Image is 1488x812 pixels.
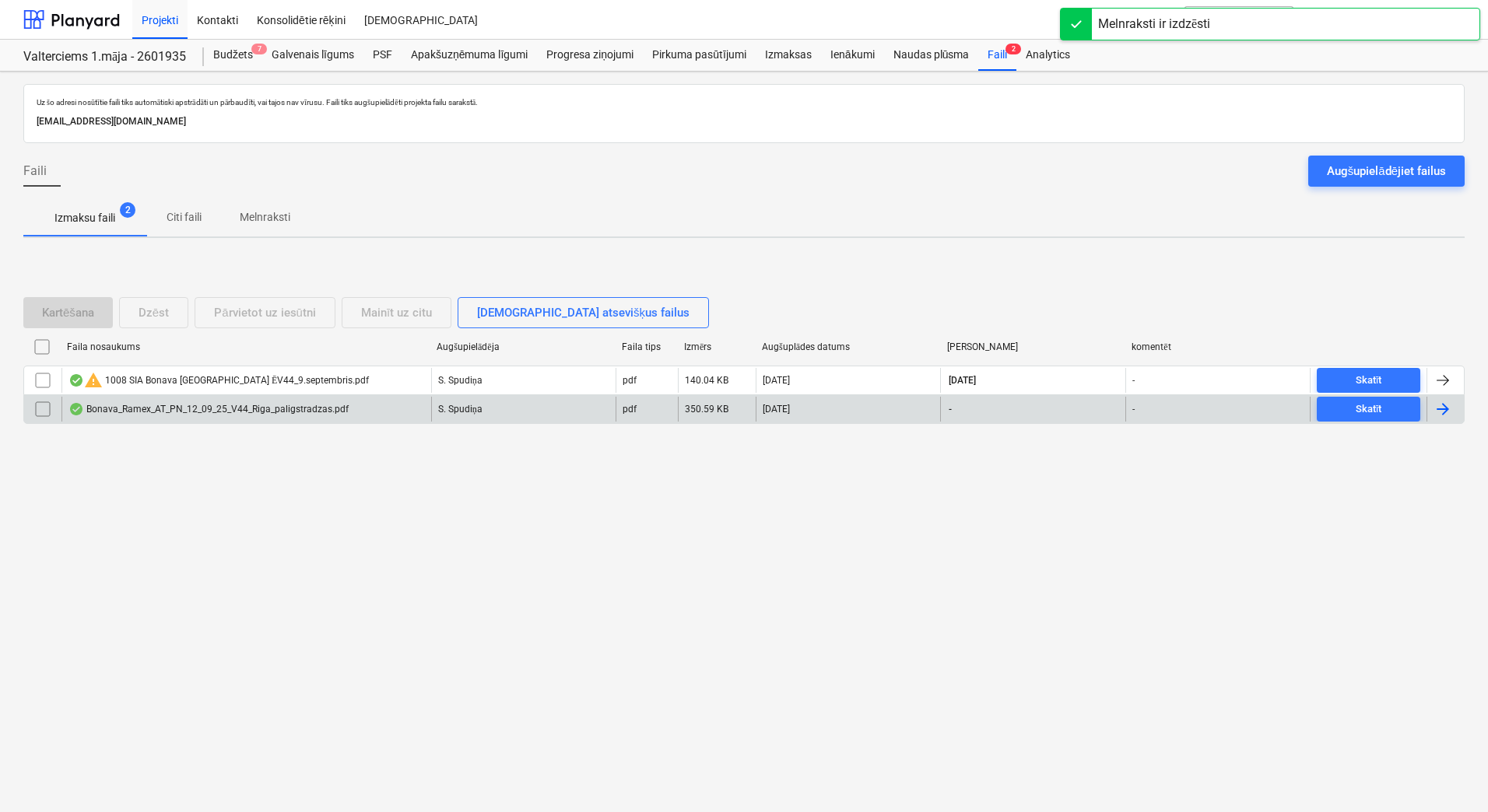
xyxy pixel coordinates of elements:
[204,40,262,71] div: Budžets
[1132,375,1135,386] div: -
[978,40,1016,71] div: Faili
[978,40,1016,71] a: Faili2
[68,403,84,415] div: OCR pabeigts
[1005,44,1021,54] span: 2
[1317,368,1420,393] button: Skatīt
[438,374,483,387] p: S. Spudiņa
[821,40,884,71] a: Ienākumi
[1016,40,1079,71] a: Analytics
[363,40,402,71] a: PSF
[240,209,290,226] p: Melnraksti
[402,40,537,71] a: Apakšuzņēmuma līgumi
[165,209,202,226] p: Citi faili
[1098,15,1210,33] div: Melnraksti ir izdzēsti
[763,375,790,386] div: [DATE]
[623,404,637,415] div: pdf
[67,341,424,352] div: Faila nosaukums
[37,114,1451,130] p: [EMAIL_ADDRESS][DOMAIN_NAME]
[763,404,790,415] div: [DATE]
[1410,737,1488,812] iframe: Chat Widget
[68,371,369,390] div: 1008 SIA Bonava [GEOGRAPHIC_DATA] ĒV44_9.septembris.pdf
[37,97,1451,107] p: Uz šo adresi nosūtītie faili tiks automātiski apstrādāti un pārbaudīti, vai tajos nav vīrusu. Fai...
[458,297,709,328] button: [DEMOGRAPHIC_DATA] atsevišķus failus
[685,375,728,386] div: 140.04 KB
[622,341,672,352] div: Faila tips
[1327,161,1446,181] div: Augšupielādējiet failus
[947,341,1120,352] div: [PERSON_NAME]
[1356,401,1382,418] div: Skatīt
[262,40,363,71] a: Galvenais līgums
[120,202,135,218] span: 2
[1308,156,1465,187] button: Augšupielādējiet failus
[1132,341,1304,353] div: komentēt
[947,403,953,416] span: -
[643,40,756,71] a: Pirkuma pasūtījumi
[477,303,690,323] div: [DEMOGRAPHIC_DATA] atsevišķus failus
[23,162,47,180] span: Faili
[623,375,637,386] div: pdf
[84,371,103,390] span: warning
[1317,397,1420,422] button: Skatīt
[762,341,935,353] div: Augšuplādes datums
[884,40,979,71] a: Naudas plūsma
[54,210,115,226] p: Izmaksu faili
[204,40,262,71] a: Budžets7
[23,49,185,65] div: Valterciems 1.māja - 2601935
[438,403,483,416] p: S. Spudiņa
[437,341,609,353] div: Augšupielādēja
[537,40,643,71] a: Progresa ziņojumi
[685,404,728,415] div: 350.59 KB
[68,403,349,415] div: Bonava_Ramex_AT_PN_12_09_25_V44_Riga_paligstradzas.pdf
[756,40,821,71] a: Izmaksas
[68,374,84,387] div: OCR pabeigts
[1356,372,1382,390] div: Skatīt
[1132,404,1135,415] div: -
[684,341,749,353] div: Izmērs
[251,44,267,54] span: 7
[947,374,977,387] span: [DATE]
